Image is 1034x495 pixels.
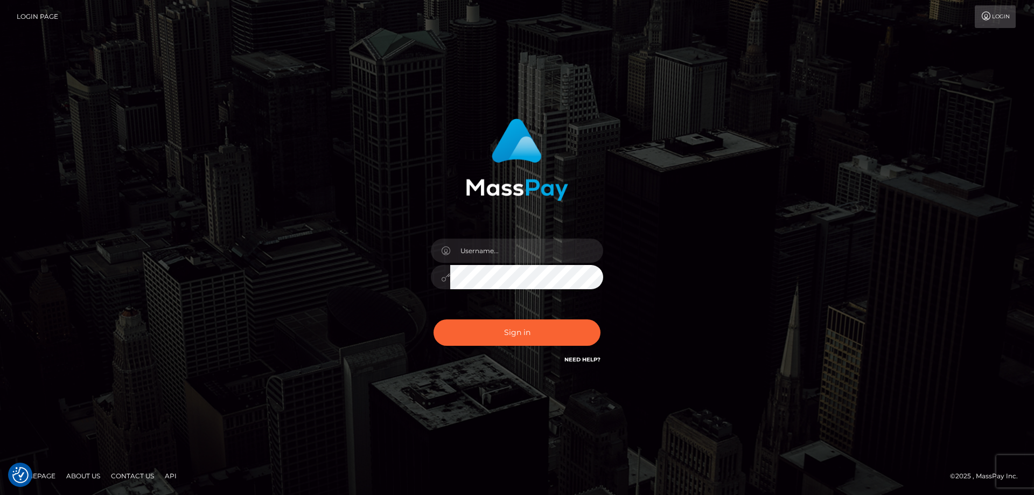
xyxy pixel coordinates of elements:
[975,5,1016,28] a: Login
[160,468,181,484] a: API
[12,468,60,484] a: Homepage
[62,468,104,484] a: About Us
[950,470,1026,482] div: © 2025 , MassPay Inc.
[466,118,568,201] img: MassPay Login
[450,239,603,263] input: Username...
[12,467,29,483] img: Revisit consent button
[17,5,58,28] a: Login Page
[107,468,158,484] a: Contact Us
[12,467,29,483] button: Consent Preferences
